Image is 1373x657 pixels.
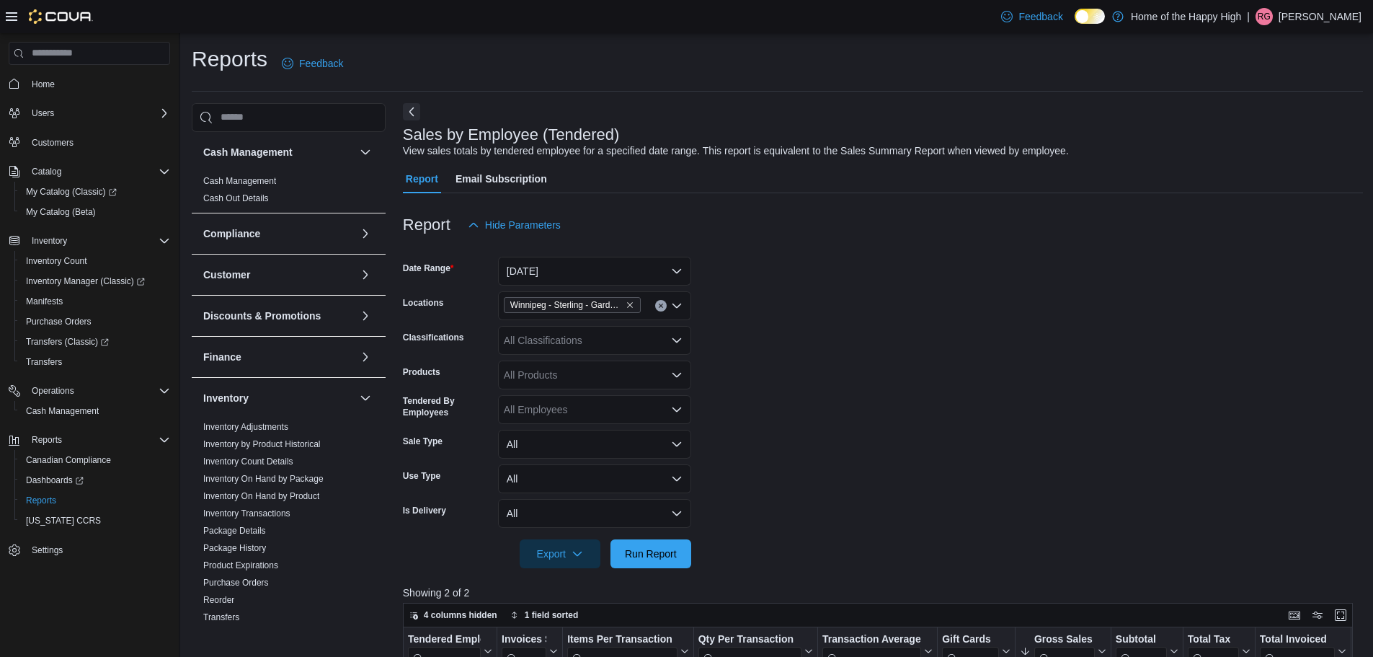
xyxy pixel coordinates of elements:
[3,231,176,251] button: Inventory
[203,145,354,159] button: Cash Management
[671,300,683,312] button: Open list of options
[1256,8,1273,25] div: Ryan Gibbons
[20,313,97,330] a: Purchase Orders
[403,144,1069,159] div: View sales totals by tendered employee for a specified date range. This report is equivalent to t...
[1131,8,1241,25] p: Home of the Happy High
[671,369,683,381] button: Open list of options
[528,539,592,568] span: Export
[610,539,691,568] button: Run Report
[1258,8,1271,25] span: RG
[698,632,801,646] div: Qty Per Transaction
[14,470,176,490] a: Dashboards
[203,595,234,605] a: Reorder
[456,164,547,193] span: Email Subscription
[32,434,62,446] span: Reports
[357,389,374,407] button: Inventory
[403,395,492,418] label: Tendered By Employees
[357,266,374,283] button: Customer
[20,402,170,420] span: Cash Management
[403,297,444,309] label: Locations
[299,56,343,71] span: Feedback
[203,508,290,519] a: Inventory Transactions
[26,542,68,559] a: Settings
[26,163,67,180] button: Catalog
[20,512,170,529] span: Washington CCRS
[357,225,374,242] button: Compliance
[403,126,620,144] h3: Sales by Employee (Tendered)
[203,457,293,467] a: Inventory Count Details
[1188,632,1239,646] div: Total Tax
[403,103,420,120] button: Next
[26,454,111,466] span: Canadian Compliance
[655,300,667,312] button: Clear input
[203,350,241,364] h3: Finance
[14,291,176,312] button: Manifests
[357,307,374,325] button: Discounts & Promotions
[203,526,266,536] a: Package Details
[502,632,546,646] div: Invoices Sold
[505,607,585,624] button: 1 field sorted
[498,464,691,493] button: All
[32,107,54,119] span: Users
[995,2,1068,31] a: Feedback
[203,594,234,606] span: Reorder
[26,405,99,417] span: Cash Management
[20,472,170,489] span: Dashboards
[203,226,260,241] h3: Compliance
[525,609,579,621] span: 1 field sorted
[20,402,105,420] a: Cash Management
[9,68,170,599] nav: Complex example
[625,547,677,561] span: Run Report
[20,512,107,529] a: [US_STATE] CCRS
[203,612,239,622] a: Transfers
[20,293,170,310] span: Manifests
[403,505,446,516] label: Is Delivery
[203,473,324,485] span: Inventory On Hand by Package
[203,578,269,588] a: Purchase Orders
[32,385,74,397] span: Operations
[192,172,386,213] div: Cash Management
[203,439,321,449] a: Inventory by Product Historical
[276,49,349,78] a: Feedback
[20,203,102,221] a: My Catalog (Beta)
[520,539,600,568] button: Export
[26,515,101,526] span: [US_STATE] CCRS
[20,333,170,350] span: Transfers (Classic)
[1034,632,1095,646] div: Gross Sales
[203,542,266,554] span: Package History
[3,103,176,123] button: Users
[403,470,440,482] label: Use Type
[3,539,176,560] button: Settings
[203,176,276,186] a: Cash Management
[32,79,55,90] span: Home
[203,491,319,501] a: Inventory On Hand by Product
[32,166,61,177] span: Catalog
[14,490,176,511] button: Reports
[424,609,497,621] span: 4 columns hidden
[20,183,123,200] a: My Catalog (Classic)
[20,333,115,350] a: Transfers (Classic)
[1279,8,1361,25] p: [PERSON_NAME]
[485,218,561,232] span: Hide Parameters
[26,541,170,559] span: Settings
[203,226,354,241] button: Compliance
[14,182,176,202] a: My Catalog (Classic)
[203,350,354,364] button: Finance
[942,632,999,646] div: Gift Cards
[403,263,454,274] label: Date Range
[408,632,481,646] div: Tendered Employee
[1260,632,1335,646] div: Total Invoiced
[20,273,151,290] a: Inventory Manager (Classic)
[20,273,170,290] span: Inventory Manager (Classic)
[26,475,84,486] span: Dashboards
[203,456,293,467] span: Inventory Count Details
[26,275,145,287] span: Inventory Manager (Classic)
[26,75,170,93] span: Home
[14,352,176,372] button: Transfers
[26,255,87,267] span: Inventory Count
[203,422,288,432] a: Inventory Adjustments
[20,472,89,489] a: Dashboards
[26,495,56,506] span: Reports
[14,401,176,421] button: Cash Management
[20,293,68,310] a: Manifests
